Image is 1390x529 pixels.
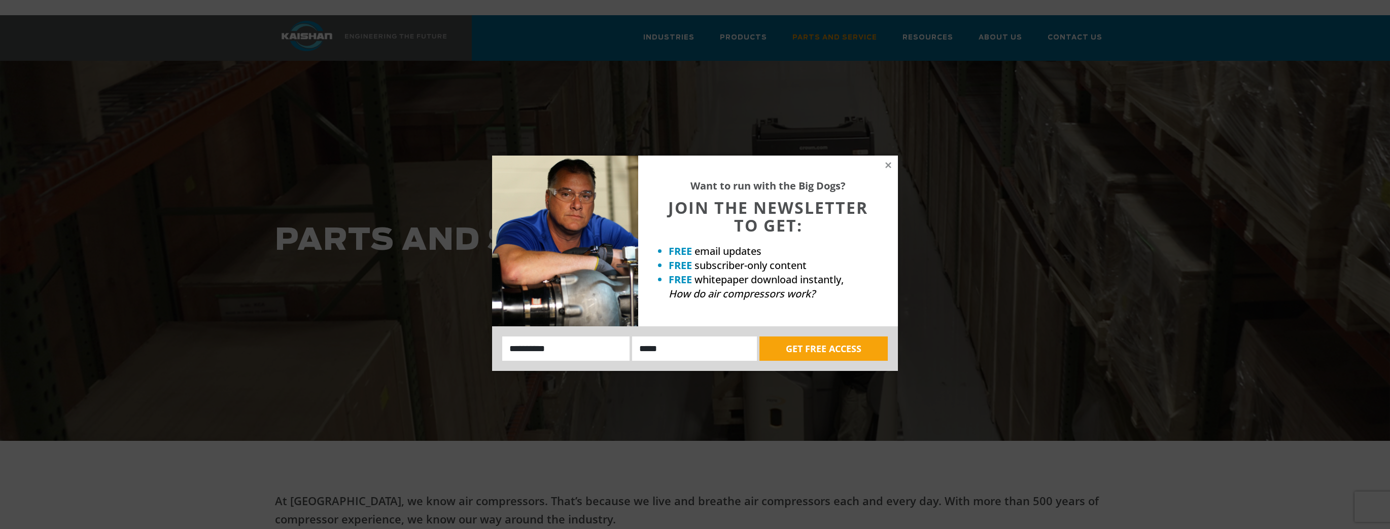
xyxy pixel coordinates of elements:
[669,244,692,258] strong: FREE
[669,273,692,286] strong: FREE
[884,161,893,170] button: Close
[668,197,868,236] span: JOIN THE NEWSLETTER TO GET:
[669,258,692,272] strong: FREE
[694,258,807,272] span: subscriber-only content
[502,336,630,361] input: Name:
[669,287,815,300] em: How do air compressors work?
[690,179,846,193] strong: Want to run with the Big Dogs?
[694,244,761,258] span: email updates
[759,336,888,361] button: GET FREE ACCESS
[632,336,757,361] input: Email
[694,273,844,286] span: whitepaper download instantly,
